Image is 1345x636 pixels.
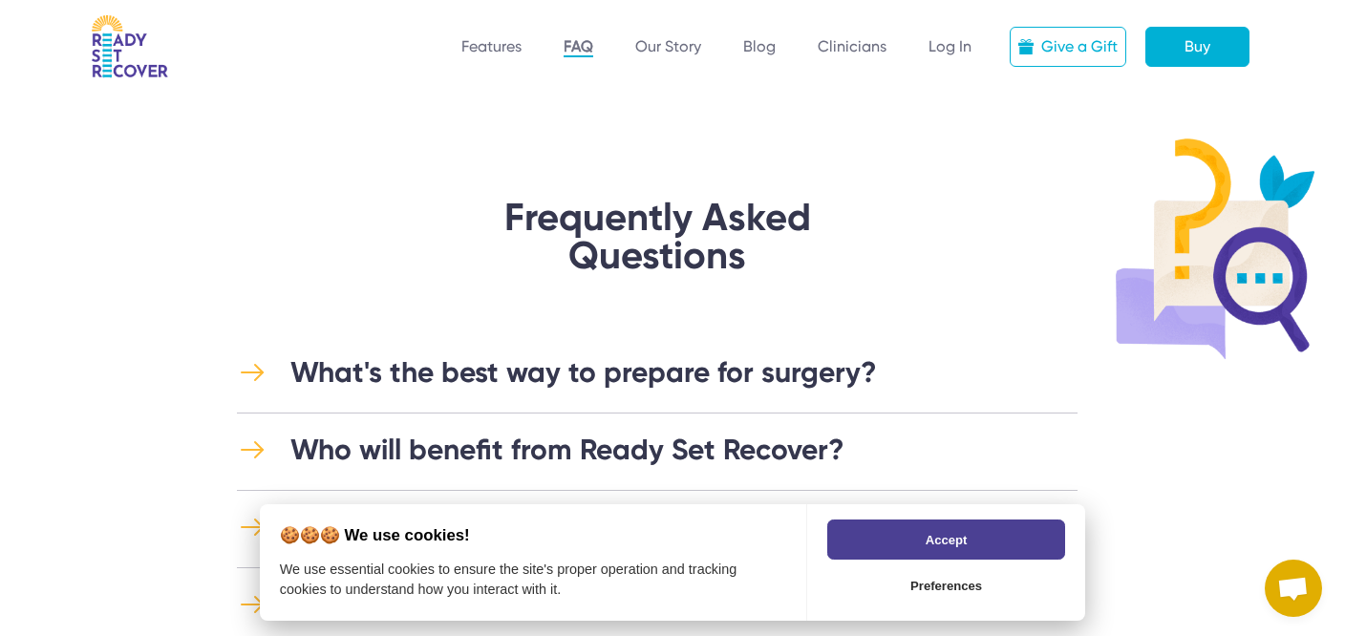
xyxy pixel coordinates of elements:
[92,15,168,78] img: RSR
[564,37,593,57] a: FAQ
[827,519,1065,560] button: Accept
[280,562,737,598] div: We use essential cookies to ensure the site's proper operation and tracking cookies to understand...
[260,526,806,544] h2: 🍪🍪🍪 We use cookies!
[1041,35,1118,58] div: Give a Gift
[1185,35,1210,58] div: Buy
[818,37,886,55] a: Clinicians
[290,433,844,467] div: Who will benefit from Ready Set Recover?
[290,355,877,390] div: What's the best way to prepare for surgery?
[929,37,971,55] a: Log In
[743,37,776,55] a: Blog
[1010,27,1126,67] a: Give a Gift
[1145,27,1249,67] a: Buy
[1265,560,1322,617] a: Open chat
[461,37,522,55] a: Features
[1116,138,1314,367] img: Illustration 3
[827,565,1065,605] button: Preferences
[413,199,902,275] h1: Frequently Asked Questions
[260,504,1085,621] div: CookieChimp
[635,37,701,55] a: Our Story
